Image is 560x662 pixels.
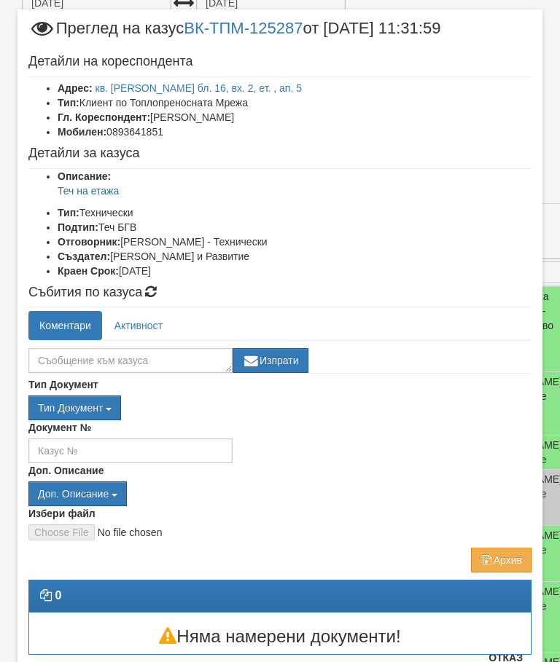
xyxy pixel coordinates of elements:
button: Архив [471,548,532,572]
input: Казус № [28,438,233,463]
li: Технически [58,205,532,220]
label: Документ № [28,420,91,435]
b: Създател: [58,251,110,262]
h4: Детайли на кореспондента [28,55,532,69]
b: Краен Срок: [58,265,119,277]
div: Двоен клик, за изчистване на избраната стойност. [28,395,532,420]
label: Тип Документ [28,377,98,392]
label: Избери файл [28,506,96,521]
strong: 0 [55,589,61,602]
a: ВК-ТПМ-125287 [184,19,303,37]
h3: Няма намерени документи! [29,627,531,646]
li: Клиент по Топлопреносната Мрежа [58,95,532,110]
b: Подтип: [58,221,98,233]
b: Адрес: [58,82,93,94]
a: Коментари [28,311,102,340]
li: [PERSON_NAME] и Развитие [58,249,532,264]
div: Двоен клик, за изчистване на избраната стойност. [28,481,532,506]
b: Мобилен: [58,126,106,138]
span: Преглед на казус от [DATE] 11:31:59 [28,20,440,47]
button: Доп. Описание [28,481,127,506]
span: Тип Документ [38,402,103,414]
button: Изпрати [233,348,308,373]
li: 0893641851 [58,125,532,139]
li: [PERSON_NAME] [58,110,532,125]
p: Теч на етажа [58,184,532,198]
b: Тип: [58,97,79,109]
a: кв. [PERSON_NAME] бл. 16, вх. 2, ет. , ап. 5 [96,82,303,94]
b: Отговорник: [58,236,120,248]
span: Доп. Описание [38,488,109,500]
h4: Детайли за казуса [28,146,532,161]
li: [DATE] [58,264,532,278]
button: Тип Документ [28,395,121,420]
a: Активност [104,311,174,340]
b: Тип: [58,207,79,218]
li: [PERSON_NAME] - Технически [58,235,532,249]
li: Теч БГВ [58,220,532,235]
h4: Събития по казуса [28,285,532,300]
b: Гл. Кореспондент: [58,111,150,123]
b: Описание: [58,170,111,182]
label: Доп. Описание [28,463,104,478]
